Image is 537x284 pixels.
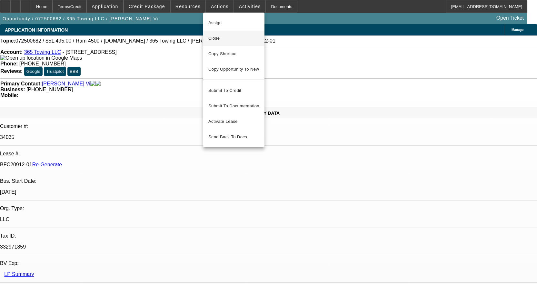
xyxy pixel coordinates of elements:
[208,102,259,110] span: Submit To Documentation
[208,118,259,125] span: Activate Lease
[208,133,259,141] span: Send Back To Docs
[208,19,259,27] span: Assign
[208,67,259,72] span: Copy Opportunity To New
[208,87,259,94] span: Submit To Credit
[208,34,259,42] span: Close
[208,50,259,58] span: Copy Shortcut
